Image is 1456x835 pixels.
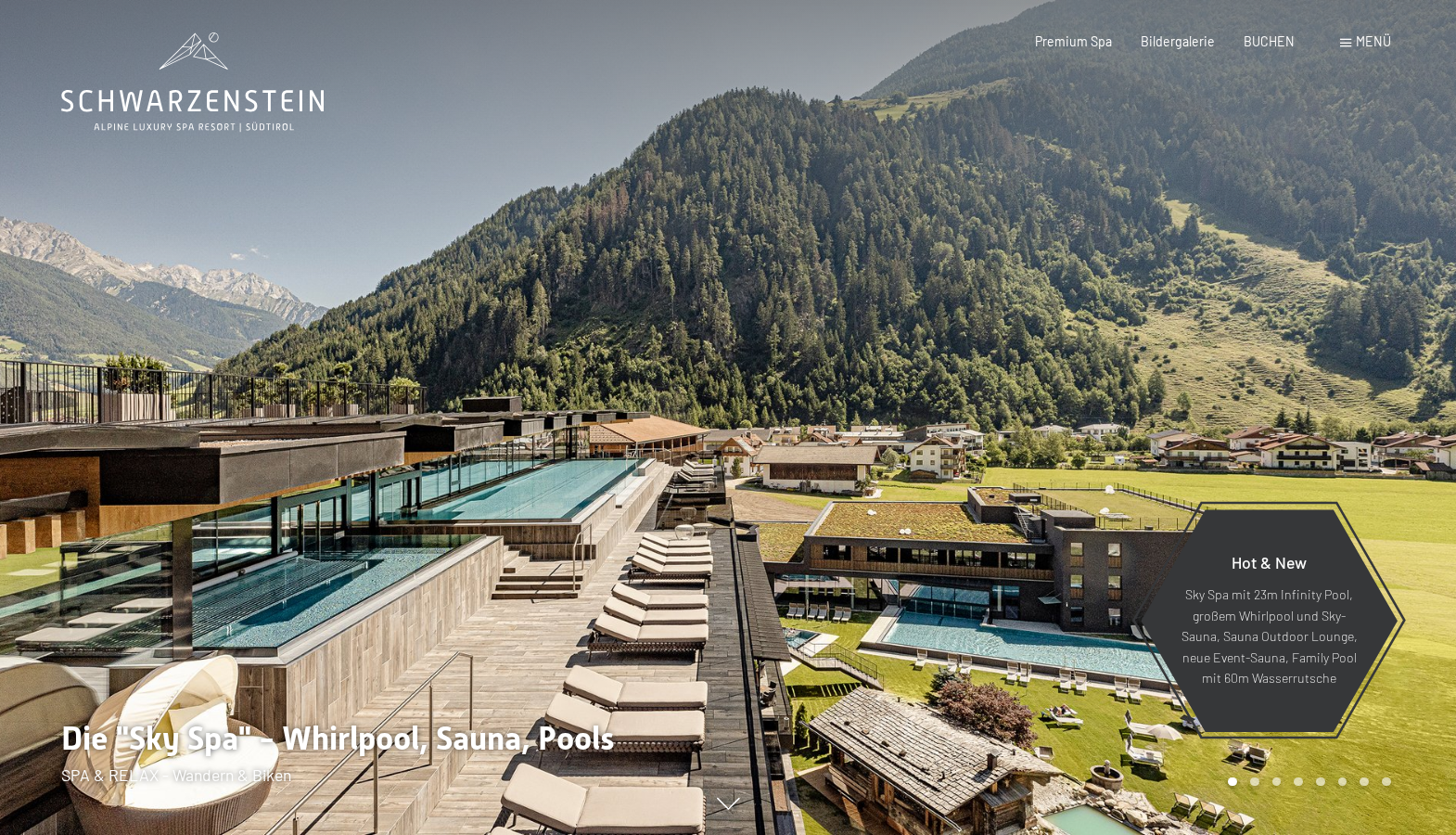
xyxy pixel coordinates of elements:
div: Carousel Page 7 [1360,777,1369,787]
div: Carousel Page 6 [1338,777,1347,787]
p: Sky Spa mit 23m Infinity Pool, großem Whirlpool und Sky-Sauna, Sauna Outdoor Lounge, neue Event-S... [1181,584,1358,689]
div: Carousel Page 3 [1272,777,1282,787]
a: Premium Spa [1035,33,1112,49]
a: Bildergalerie [1141,33,1215,49]
div: Carousel Page 1 (Current Slide) [1228,777,1237,787]
div: Carousel Page 5 [1316,777,1325,787]
span: Hot & New [1232,552,1307,572]
div: Carousel Pagination [1221,777,1390,787]
div: Carousel Page 4 [1294,777,1303,787]
a: BUCHEN [1244,33,1295,49]
div: Carousel Page 2 [1250,777,1259,787]
div: Carousel Page 8 [1382,777,1391,787]
a: Hot & New Sky Spa mit 23m Infinity Pool, großem Whirlpool und Sky-Sauna, Sauna Outdoor Lounge, ne... [1140,508,1399,733]
span: Menü [1356,33,1391,49]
